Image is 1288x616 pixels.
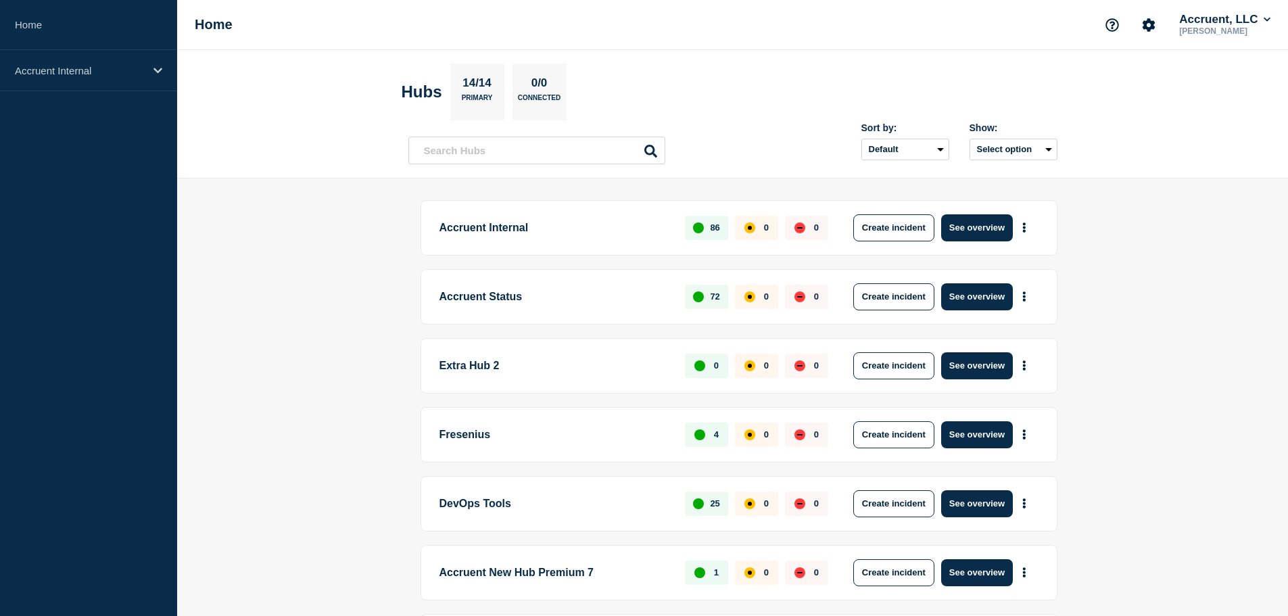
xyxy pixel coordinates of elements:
p: 0 [814,498,819,508]
p: 4 [714,429,719,440]
div: up [693,291,704,302]
div: affected [744,360,755,371]
p: 0 [764,567,769,577]
p: 0 [764,291,769,302]
p: 0 [814,291,819,302]
div: up [694,360,705,371]
p: Primary [462,94,493,108]
div: affected [744,567,755,578]
p: 0 [764,222,769,233]
button: Create incident [853,421,934,448]
button: Create incident [853,352,934,379]
p: 0 [814,222,819,233]
p: Accruent Status [439,283,670,310]
button: More actions [1016,353,1033,378]
div: affected [744,291,755,302]
p: 72 [710,291,719,302]
button: Create incident [853,214,934,241]
div: up [693,498,704,509]
p: Accruent Internal [15,65,145,76]
button: See overview [941,421,1013,448]
button: See overview [941,352,1013,379]
div: up [694,567,705,578]
button: Create incident [853,283,934,310]
p: 0/0 [526,76,552,94]
button: See overview [941,214,1013,241]
p: 0 [764,360,769,371]
input: Search Hubs [408,137,665,164]
p: Fresenius [439,421,670,448]
button: More actions [1016,215,1033,240]
div: Show: [970,122,1057,133]
button: Support [1098,11,1126,39]
p: 0 [814,567,819,577]
button: More actions [1016,491,1033,516]
p: 0 [814,429,819,440]
p: 14/14 [458,76,497,94]
div: down [794,567,805,578]
button: Account settings [1135,11,1163,39]
button: See overview [941,490,1013,517]
div: affected [744,222,755,233]
select: Sort by [861,139,949,160]
button: See overview [941,559,1013,586]
p: 0 [814,360,819,371]
div: affected [744,429,755,440]
p: 0 [764,498,769,508]
p: Connected [518,94,560,108]
p: 1 [714,567,719,577]
p: 25 [710,498,719,508]
div: down [794,291,805,302]
div: down [794,222,805,233]
button: Select option [970,139,1057,160]
button: More actions [1016,422,1033,447]
p: Accruent Internal [439,214,670,241]
p: [PERSON_NAME] [1176,26,1273,36]
p: Extra Hub 2 [439,352,670,379]
h2: Hubs [402,82,442,101]
div: Sort by: [861,122,949,133]
div: down [794,360,805,371]
p: 0 [764,429,769,440]
button: Create incident [853,559,934,586]
p: DevOps Tools [439,490,670,517]
p: 0 [714,360,719,371]
button: More actions [1016,284,1033,309]
div: down [794,498,805,509]
button: Accruent, LLC [1176,13,1273,26]
p: Accruent New Hub Premium 7 [439,559,670,586]
h1: Home [195,17,233,32]
div: up [693,222,704,233]
button: See overview [941,283,1013,310]
div: affected [744,498,755,509]
button: More actions [1016,560,1033,585]
button: Create incident [853,490,934,517]
p: 86 [710,222,719,233]
div: down [794,429,805,440]
div: up [694,429,705,440]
